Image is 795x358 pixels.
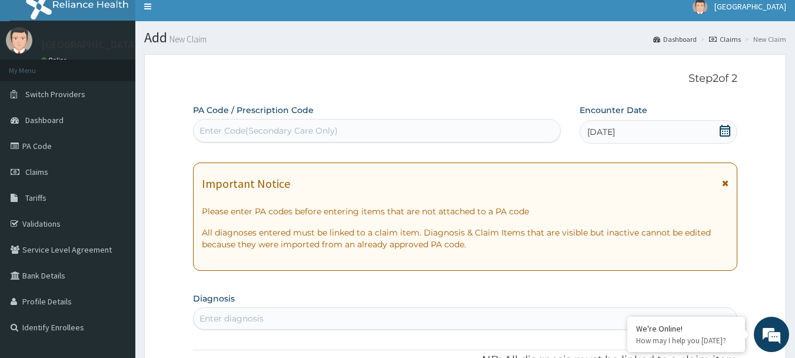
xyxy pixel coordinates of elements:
div: Enter diagnosis [199,313,264,324]
li: New Claim [742,34,786,44]
span: Tariffs [25,193,46,203]
img: User Image [6,27,32,54]
label: PA Code / Prescription Code [193,104,314,116]
p: How may I help you today? [636,336,736,346]
div: We're Online! [636,323,736,334]
h1: Important Notice [202,177,290,190]
span: Dashboard [25,115,64,125]
span: Switch Providers [25,89,85,100]
a: Online [41,56,69,64]
div: Enter Code(Secondary Care Only) [199,125,338,137]
small: New Claim [167,35,207,44]
textarea: Type your message and hit 'Enter' [6,236,224,277]
a: Claims [709,34,741,44]
label: Diagnosis [193,293,235,304]
span: Claims [25,167,48,177]
div: Minimize live chat window [193,6,221,34]
p: Step 2 of 2 [193,72,738,85]
h1: Add [144,30,786,45]
a: Dashboard [653,34,697,44]
label: Encounter Date [580,104,647,116]
span: [GEOGRAPHIC_DATA] [714,1,786,12]
p: All diagnoses entered must be linked to a claim item. Diagnosis & Claim Items that are visible bu... [202,227,729,250]
img: d_794563401_company_1708531726252_794563401 [22,59,48,88]
span: [DATE] [587,126,615,138]
p: [GEOGRAPHIC_DATA] [41,39,138,50]
p: Please enter PA codes before entering items that are not attached to a PA code [202,205,729,217]
div: Chat with us now [61,66,198,81]
span: We're online! [68,105,162,224]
